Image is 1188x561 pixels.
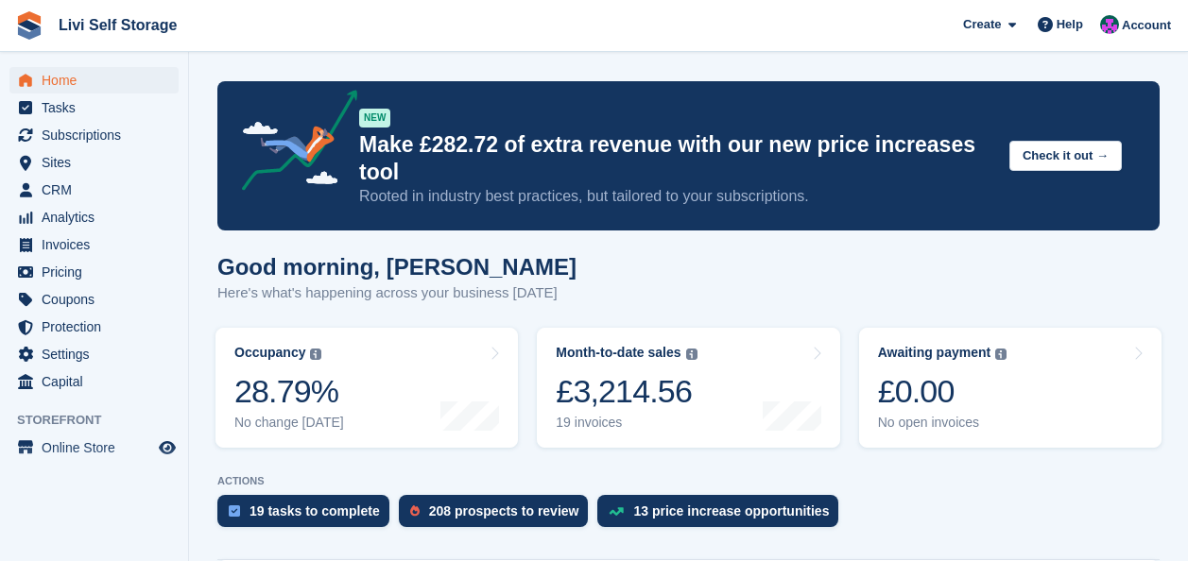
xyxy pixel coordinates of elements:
p: Make £282.72 of extra revenue with our new price increases tool [359,131,994,186]
img: icon-info-grey-7440780725fd019a000dd9b08b2336e03edf1995a4989e88bcd33f0948082b44.svg [686,348,697,360]
a: menu [9,94,179,121]
div: £0.00 [878,372,1007,411]
a: menu [9,67,179,93]
img: price-adjustments-announcement-icon-8257ccfd72463d97f412b2fc003d46551f7dbcb40ab6d574587a9cd5c0d94... [226,90,358,197]
button: Check it out → [1009,141,1122,172]
span: Protection [42,314,155,340]
span: Online Store [42,434,155,461]
p: Rooted in industry best practices, but tailored to your subscriptions. [359,186,994,207]
span: Invoices [42,231,155,258]
span: Account [1122,16,1171,35]
a: menu [9,434,179,461]
span: Analytics [42,204,155,230]
div: Occupancy [234,345,305,361]
a: Occupancy 28.79% No change [DATE] [215,328,518,448]
a: menu [9,177,179,203]
a: menu [9,259,179,285]
span: Settings [42,341,155,367]
span: CRM [42,177,155,203]
span: Capital [42,368,155,395]
a: menu [9,368,179,395]
a: menu [9,231,179,258]
div: Month-to-date sales [556,345,680,361]
img: icon-info-grey-7440780725fd019a000dd9b08b2336e03edf1995a4989e88bcd33f0948082b44.svg [995,348,1007,360]
a: menu [9,204,179,230]
div: 28.79% [234,372,344,411]
img: price_increase_opportunities-93ffe204e8149a01c8c9dc8f82e8f89637d9d84a8eef4429ea346261dce0b2c0.svg [609,507,624,516]
a: 19 tasks to complete [217,495,399,536]
a: menu [9,286,179,313]
a: Month-to-date sales £3,214.56 19 invoices [537,328,839,448]
span: Sites [42,149,155,176]
div: No open invoices [878,415,1007,431]
p: ACTIONS [217,475,1160,487]
span: Subscriptions [42,122,155,148]
span: Tasks [42,94,155,121]
div: NEW [359,109,390,127]
a: Preview store [156,436,179,459]
span: Create [963,15,1001,34]
span: Coupons [42,286,155,313]
a: Awaiting payment £0.00 No open invoices [859,328,1162,448]
span: Storefront [17,411,188,430]
div: 208 prospects to review [429,503,579,518]
div: Awaiting payment [878,345,991,361]
div: 13 price increase opportunities [633,503,829,518]
a: 13 price increase opportunities [597,495,848,536]
div: 19 invoices [556,415,697,431]
span: Help [1057,15,1083,34]
a: menu [9,341,179,367]
p: Here's what's happening across your business [DATE] [217,282,577,304]
a: menu [9,314,179,340]
a: Livi Self Storage [51,9,184,41]
img: stora-icon-8386f47178a22dfd0bd8f6a31ec36ba5ce8667c1dd55bd0f319d3a0aa187defe.svg [15,11,43,40]
div: 19 tasks to complete [250,503,380,518]
div: £3,214.56 [556,372,697,411]
img: Graham Cameron [1100,15,1119,34]
img: task-75834270c22a3079a89374b754ae025e5fb1db73e45f91037f5363f120a921f8.svg [229,505,240,517]
a: menu [9,149,179,176]
img: icon-info-grey-7440780725fd019a000dd9b08b2336e03edf1995a4989e88bcd33f0948082b44.svg [310,348,321,360]
img: prospect-51fa495bee0391a8d652442698ab0144808aea92771e9ea1ae160a38d050c398.svg [410,505,420,517]
a: menu [9,122,179,148]
span: Home [42,67,155,93]
a: 208 prospects to review [399,495,598,536]
div: No change [DATE] [234,415,344,431]
h1: Good morning, [PERSON_NAME] [217,254,577,280]
span: Pricing [42,259,155,285]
